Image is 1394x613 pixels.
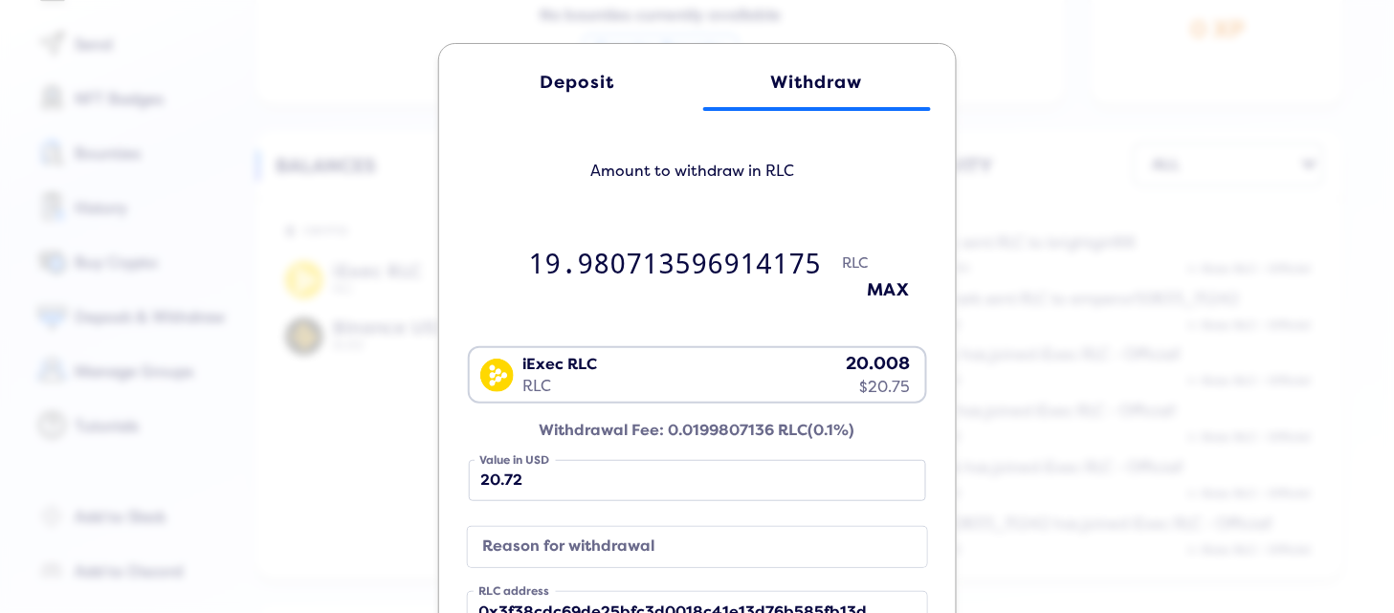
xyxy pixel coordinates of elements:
a: Withdraw [703,54,931,111]
div: Search for option [468,346,927,404]
div: iExec RLC [523,354,598,375]
div: $20.75 [847,377,911,398]
input: Search for option [472,401,915,424]
label: Reason for withdrawal [476,535,889,560]
input: 0 [507,230,842,294]
div: Withdraw [722,73,912,93]
button: MAX [841,274,937,306]
span: RLC [842,255,887,323]
a: Deposit [464,54,692,111]
div: 20.008 [847,352,911,377]
div: Deposit [483,73,673,93]
label: RLC address [474,582,556,602]
input: none [469,460,926,501]
h5: Amount to withdraw in RLC [463,156,922,206]
img: RLC [480,359,514,392]
div: RLC [523,376,598,397]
